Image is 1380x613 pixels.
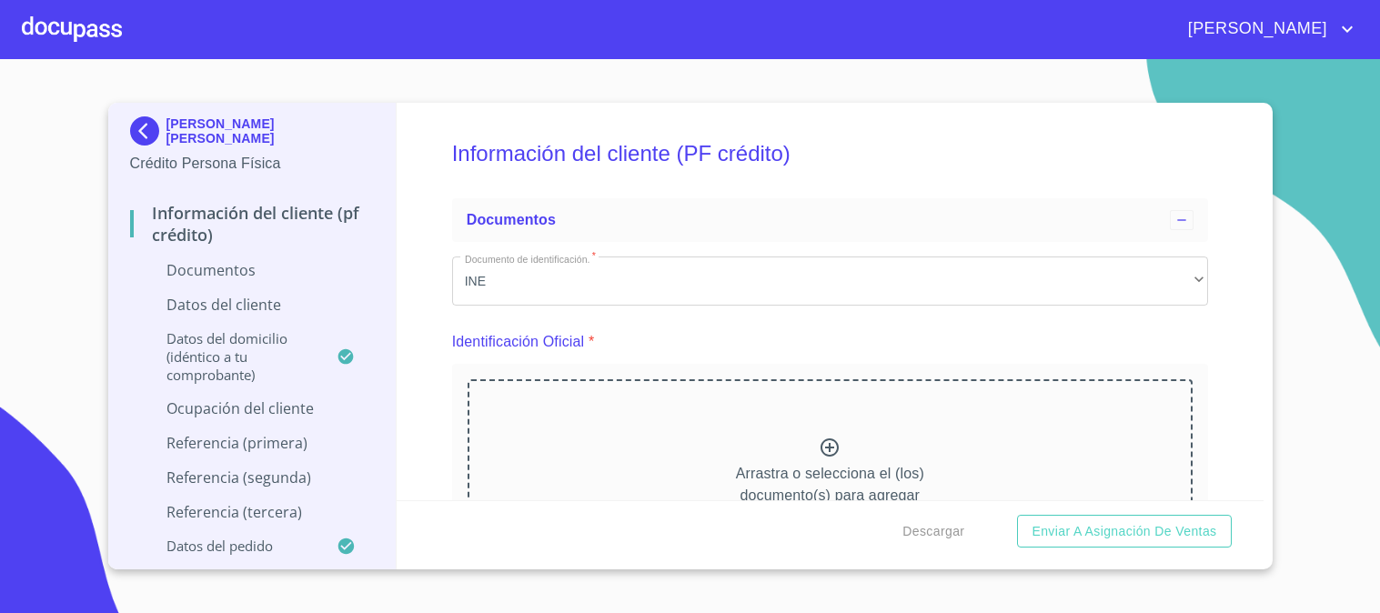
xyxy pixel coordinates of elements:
p: Referencia (primera) [130,433,375,453]
p: Ocupación del Cliente [130,398,375,418]
p: Documentos [130,260,375,280]
span: Documentos [467,212,556,227]
span: [PERSON_NAME] [1174,15,1336,44]
p: [PERSON_NAME] [PERSON_NAME] [166,116,375,146]
div: INE [452,256,1208,306]
span: Descargar [902,520,964,543]
p: Identificación Oficial [452,331,585,353]
p: Arrastra o selecciona el (los) documento(s) para agregar [736,463,924,507]
p: Datos del domicilio (idéntico a tu comprobante) [130,329,337,384]
p: Referencia (segunda) [130,467,375,487]
button: account of current user [1174,15,1358,44]
button: Enviar a Asignación de Ventas [1017,515,1231,548]
span: Enviar a Asignación de Ventas [1032,520,1216,543]
img: Docupass spot blue [130,116,166,146]
h5: Información del cliente (PF crédito) [452,116,1208,191]
p: Crédito Persona Física [130,153,375,175]
div: Documentos [452,198,1208,242]
p: Referencia (tercera) [130,502,375,522]
p: Información del cliente (PF crédito) [130,202,375,246]
p: Datos del cliente [130,295,375,315]
button: Descargar [895,515,972,548]
div: [PERSON_NAME] [PERSON_NAME] [130,116,375,153]
p: Datos del pedido [130,537,337,555]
